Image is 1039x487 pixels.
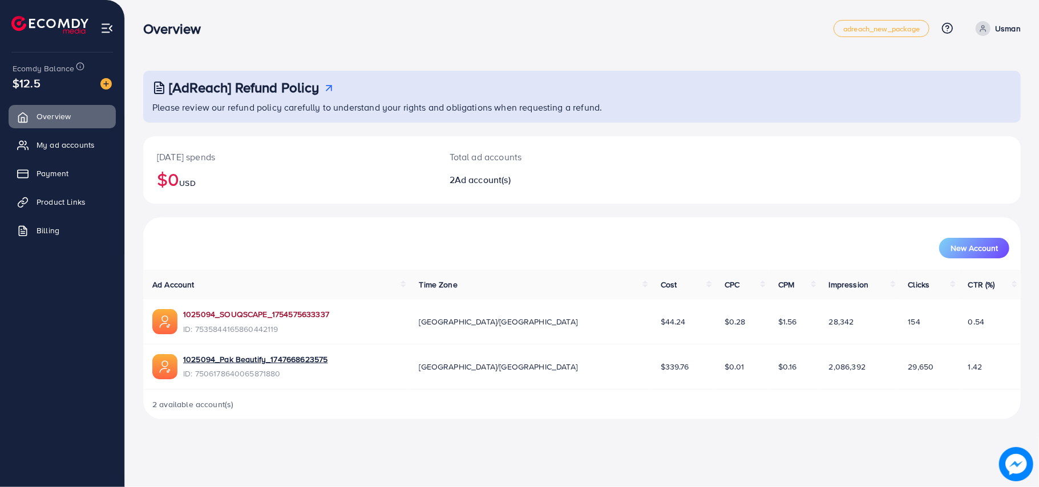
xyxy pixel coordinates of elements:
[939,238,1009,258] button: New Account
[157,168,422,190] h2: $0
[152,354,177,379] img: ic-ads-acc.e4c84228.svg
[661,361,689,372] span: $339.76
[100,78,112,90] img: image
[995,22,1021,35] p: Usman
[951,244,998,252] span: New Account
[908,361,934,372] span: 29,650
[169,79,320,96] h3: [AdReach] Refund Policy
[152,309,177,334] img: ic-ads-acc.e4c84228.svg
[183,309,329,320] a: 1025094_SOUQSCAPE_1754575633337
[152,279,195,290] span: Ad Account
[37,168,68,179] span: Payment
[152,399,234,410] span: 2 available account(s)
[829,316,854,327] span: 28,342
[843,25,920,33] span: adreach_new_package
[37,111,71,122] span: Overview
[971,21,1021,36] a: Usman
[450,150,642,164] p: Total ad accounts
[9,133,116,156] a: My ad accounts
[183,323,329,335] span: ID: 7535844165860442119
[419,316,577,327] span: [GEOGRAPHIC_DATA]/[GEOGRAPHIC_DATA]
[100,22,114,35] img: menu
[13,63,74,74] span: Ecomdy Balance
[661,279,677,290] span: Cost
[37,196,86,208] span: Product Links
[183,354,328,365] a: 1025094_Pak Beautify_1747668623575
[778,279,794,290] span: CPM
[419,361,577,372] span: [GEOGRAPHIC_DATA]/[GEOGRAPHIC_DATA]
[908,279,930,290] span: Clicks
[419,279,457,290] span: Time Zone
[968,316,985,327] span: 0.54
[9,190,116,213] a: Product Links
[834,20,929,37] a: adreach_new_package
[725,279,739,290] span: CPC
[37,139,95,151] span: My ad accounts
[157,150,422,164] p: [DATE] spends
[968,279,995,290] span: CTR (%)
[999,447,1033,481] img: image
[908,316,920,327] span: 154
[455,173,511,186] span: Ad account(s)
[661,316,686,327] span: $44.24
[829,279,869,290] span: Impression
[9,162,116,185] a: Payment
[179,177,195,189] span: USD
[450,174,642,185] h2: 2
[152,100,1014,114] p: Please review our refund policy carefully to understand your rights and obligations when requesti...
[9,219,116,242] a: Billing
[778,316,797,327] span: $1.56
[725,316,746,327] span: $0.28
[725,361,745,372] span: $0.01
[183,368,328,379] span: ID: 7506178640065871880
[11,16,88,34] img: logo
[37,225,59,236] span: Billing
[829,361,866,372] span: 2,086,392
[968,361,983,372] span: 1.42
[13,75,41,91] span: $12.5
[143,21,210,37] h3: Overview
[778,361,797,372] span: $0.16
[9,105,116,128] a: Overview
